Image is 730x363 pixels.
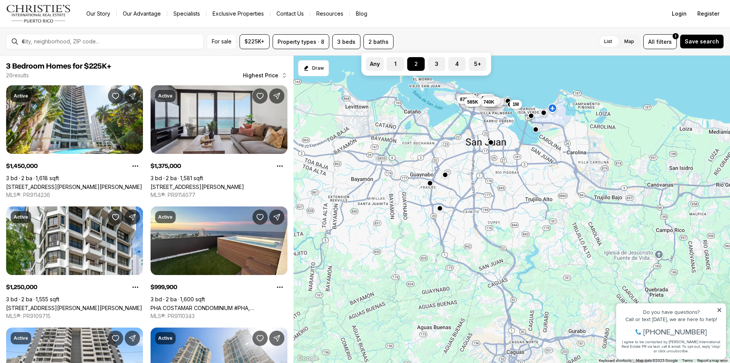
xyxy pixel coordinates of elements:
button: Allfilters1 [643,34,677,49]
button: 1M [509,100,522,109]
label: List [598,35,618,48]
span: 3 Bedroom Homes for $225K+ [6,62,111,70]
a: Our Story [80,8,116,19]
label: 4 [448,57,466,71]
span: 575K [463,96,474,102]
span: Highest Price [243,72,278,78]
p: Active [14,93,28,99]
button: Property types · 8 [273,34,329,49]
button: Property options [272,280,287,295]
label: Map [618,35,640,48]
label: 1 [387,57,404,71]
button: Save Property: 103 AVENIDA DE DIEGO #1401N [252,331,268,346]
button: Contact Us [270,8,310,19]
label: 2 [407,57,425,71]
label: 3 [428,57,445,71]
span: For sale [212,38,232,45]
button: 585K [464,98,481,107]
button: Share Property [125,209,140,225]
button: Property options [128,280,143,295]
button: Save Property: 1 TAFT #10D [108,88,123,104]
button: $225K+ [240,34,270,49]
button: Save Property: 18 TAFT ST #2S [108,209,123,225]
a: Exclusive Properties [206,8,270,19]
a: Our Advantage [117,8,167,19]
button: Save Property: 2 WASHINGTON ST #1002 [108,331,123,346]
p: Active [14,214,28,220]
a: PHA COSTAMAR CONDOMINIUM #PHA, SAN JUAN PR, 00913 [151,305,287,311]
button: 950K [479,94,496,103]
button: Property options [128,158,143,174]
button: Share Property [125,331,140,346]
div: Do you have questions? [8,17,110,22]
button: 1.38M [481,96,500,106]
button: Share Property [125,88,140,104]
button: 740K [480,98,497,107]
button: Property options [272,158,287,174]
p: Active [14,335,28,341]
button: Share Property [269,88,284,104]
span: Register [697,11,719,17]
p: Active [158,335,173,341]
span: 870K [460,96,471,102]
button: Share Property [269,209,284,225]
span: Login [672,11,687,17]
img: logo [6,5,71,23]
button: For sale [207,34,236,49]
button: 870K [457,95,474,104]
button: Highest Price [238,68,292,83]
button: 575K [460,94,477,103]
span: 1M [513,101,519,107]
span: [PHONE_NUMBER] [31,36,95,43]
span: I agree to be contacted by [PERSON_NAME] International Real Estate PR via text, call & email. To ... [10,47,108,61]
p: Active [158,214,173,220]
button: 3 beds [332,34,360,49]
a: 1 TAFT #10D, SAN JUAN PR, 00911 [6,184,142,190]
button: Save Property: PHA COSTAMAR CONDOMINIUM #PHA [252,209,268,225]
button: Share Property [269,331,284,346]
a: Resources [310,8,349,19]
p: Active [158,93,173,99]
a: Specialists [167,8,206,19]
a: Blog [350,8,373,19]
a: 1485 ASHFORD #10D, SAN JUAN PR, 00907 [151,184,244,190]
span: 740K [483,99,494,105]
span: All [648,38,655,46]
span: 1 [675,33,676,39]
button: 2 baths [363,34,394,49]
span: Save search [685,38,719,45]
span: $225K+ [244,38,265,45]
span: 950K [482,95,493,101]
button: Register [693,6,724,21]
button: Login [667,6,691,21]
label: Any [366,57,384,71]
button: Save search [680,34,724,49]
span: 585K [467,99,478,105]
label: 5+ [469,57,486,71]
a: 18 TAFT ST #2S, SAN JUAN PR, 00911 [6,305,142,311]
div: Call or text [DATE], we are here to help! [8,24,110,30]
button: Save Property: 1485 ASHFORD #10D [252,88,268,104]
button: Start drawing [298,60,329,76]
p: 26 results [6,72,29,78]
span: filters [656,38,672,46]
